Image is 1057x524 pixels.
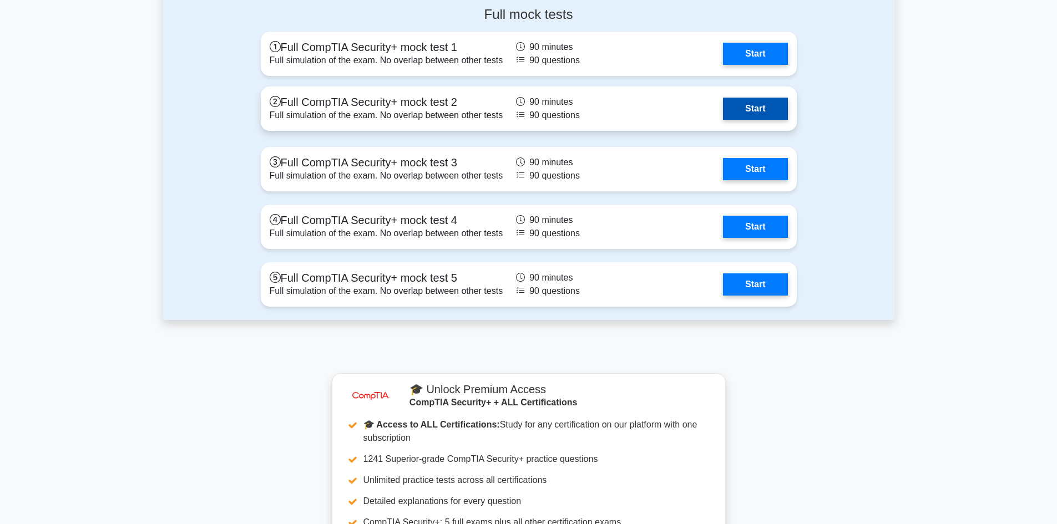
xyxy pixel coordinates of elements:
[723,43,787,65] a: Start
[723,98,787,120] a: Start
[723,158,787,180] a: Start
[723,273,787,296] a: Start
[723,216,787,238] a: Start
[261,7,797,23] h4: Full mock tests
